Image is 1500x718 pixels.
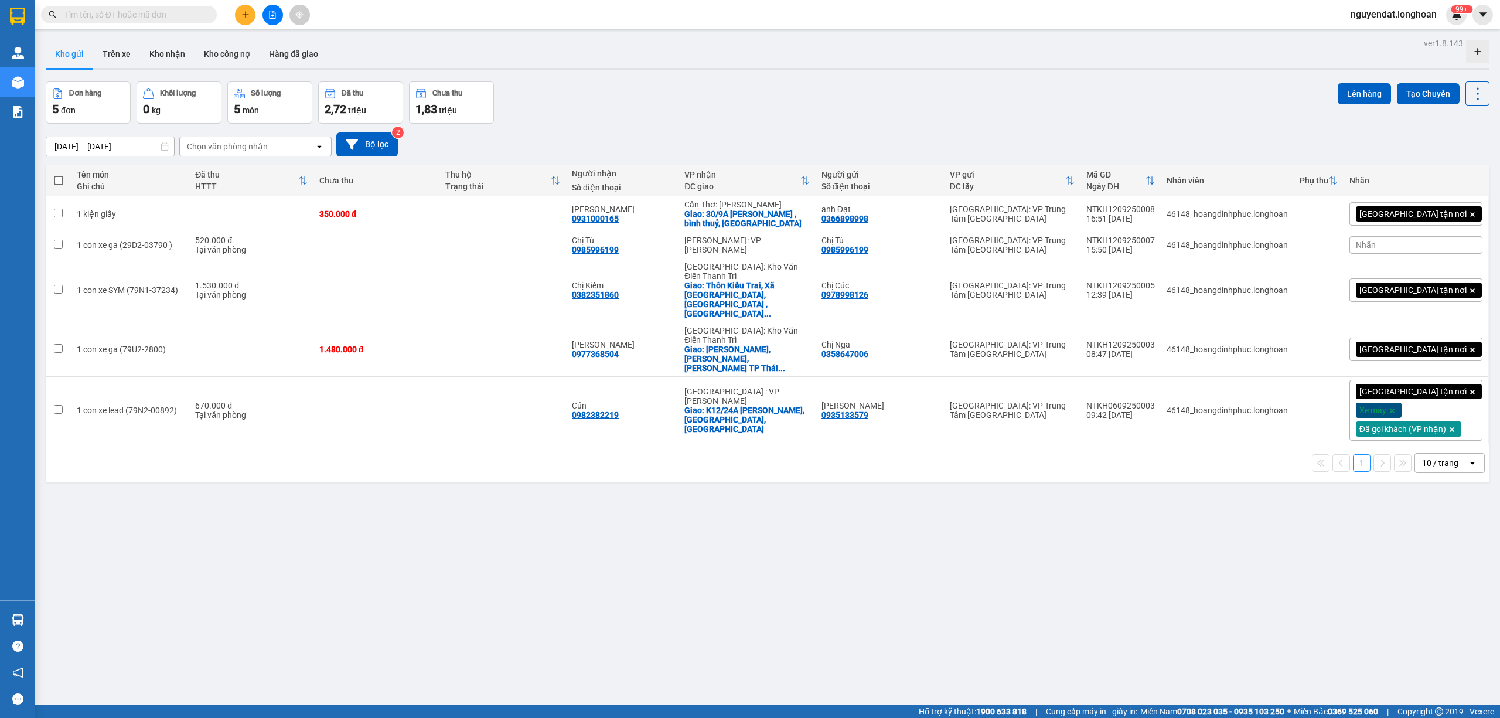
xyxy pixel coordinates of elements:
span: nguyendat.longhoan [1341,7,1446,22]
button: aim [289,5,310,25]
div: [GEOGRAPHIC_DATA]: VP Trung Tâm [GEOGRAPHIC_DATA] [950,236,1075,254]
div: 12:39 [DATE] [1086,290,1155,300]
div: 08:47 [DATE] [1086,349,1155,359]
div: 46148_hoangdinhphuc.longhoan [1167,406,1288,415]
div: VP nhận [684,170,800,179]
span: Nhãn [1356,240,1376,250]
span: 5 [52,102,59,116]
div: Giao: K12/24A Nguyễn Hữu Thọ, Hải Châu, Đà Nẵng [684,406,810,434]
strong: 1900 633 818 [976,707,1027,716]
div: Đã thu [195,170,298,179]
div: Chị Tú [821,236,938,245]
span: file-add [268,11,277,19]
div: NTKH1209250003 [1086,340,1155,349]
span: [GEOGRAPHIC_DATA] tận nơi [1359,386,1467,397]
button: caret-down [1472,5,1493,25]
button: Hàng đã giao [260,40,328,68]
span: search [49,11,57,19]
button: Trên xe [93,40,140,68]
div: NTKH1209250007 [1086,236,1155,245]
button: file-add [262,5,283,25]
span: ⚪️ [1287,709,1291,714]
div: NTKH1209250008 [1086,205,1155,214]
div: 0382351860 [572,290,619,300]
div: 1.480.000 đ [319,345,434,354]
div: [GEOGRAPHIC_DATA]: Kho Văn Điển Thanh Trì [684,326,810,345]
div: Tại văn phòng [195,410,307,420]
div: 46148_hoangdinhphuc.longhoan [1167,345,1288,354]
div: HTTT [195,182,298,191]
button: Đơn hàng5đơn [46,81,131,124]
span: caret-down [1478,9,1488,20]
div: 0985996199 [821,245,868,254]
div: Trạng thái [445,182,551,191]
div: Chị Nga [821,340,938,349]
span: 2,72 [325,102,346,116]
span: ... [764,309,771,318]
div: Số điện thoại [821,182,938,191]
div: Giao: Chung Cư Thành Công, Đ Lý Thái Tổ, P Quang Trung TP Thái Bình [684,345,810,373]
div: 0931000165 [572,214,619,223]
div: Số lượng [251,89,281,97]
span: Miền Nam [1140,705,1284,718]
div: 350.000 đ [319,209,434,219]
div: Giao: Thôn Kiều Trai, Xã Minh Tân, Huyên Hưng Hà , Tỉnh Thái Bình [684,281,810,318]
span: [GEOGRAPHIC_DATA] tận nơi [1359,344,1467,355]
div: Tại văn phòng [195,290,307,300]
span: plus [241,11,250,19]
div: Đơn hàng [69,89,101,97]
div: ĐC giao [684,182,800,191]
span: Đã gọi khách (VP nhận) [1359,424,1446,434]
div: anh Đạt [821,205,938,214]
div: 1 kiện giấy [77,209,183,219]
div: 0978998126 [821,290,868,300]
div: Người nhận [572,169,673,178]
button: Kho nhận [140,40,195,68]
span: triệu [439,106,457,115]
div: Chị Cúc [821,281,938,290]
div: Chị Kiểm [572,281,673,290]
button: Kho gửi [46,40,93,68]
div: [GEOGRAPHIC_DATA]: VP Trung Tâm [GEOGRAPHIC_DATA] [950,401,1075,420]
span: [GEOGRAPHIC_DATA] tận nơi [1359,285,1467,295]
button: Đã thu2,72 triệu [318,81,403,124]
th: Toggle SortBy [1294,165,1344,196]
div: 1 con xe lead (79N2-00892) [77,406,183,415]
span: notification [12,667,23,678]
span: [GEOGRAPHIC_DATA] tận nơi [1359,209,1467,219]
span: Cung cấp máy in - giấy in: [1046,705,1137,718]
img: warehouse-icon [12,47,24,59]
div: ĐC lấy [950,182,1065,191]
span: món [243,106,259,115]
div: Cần Thơ: [PERSON_NAME] [684,200,810,209]
div: NTKH1209250005 [1086,281,1155,290]
span: 1,83 [415,102,437,116]
span: message [12,693,23,705]
button: Bộ lọc [336,132,398,156]
div: Nhãn [1349,176,1482,185]
th: Toggle SortBy [679,165,816,196]
div: Tên món [77,170,183,179]
div: [PERSON_NAME]: VP [PERSON_NAME] [684,236,810,254]
span: 5 [234,102,240,116]
span: Miền Bắc [1294,705,1378,718]
th: Toggle SortBy [439,165,566,196]
div: Chưa thu [432,89,462,97]
div: [GEOGRAPHIC_DATA]: VP Trung Tâm [GEOGRAPHIC_DATA] [950,205,1075,223]
sup: 2 [392,127,404,138]
div: Chị Tú [572,236,673,245]
span: ... [778,363,785,373]
div: Đã thu [342,89,363,97]
div: 0935133579 [821,410,868,420]
div: Ngày ĐH [1086,182,1146,191]
span: Hỗ trợ kỹ thuật: [919,705,1027,718]
div: 0985996199 [572,245,619,254]
div: Chọn văn phòng nhận [187,141,268,152]
div: 670.000 đ [195,401,307,410]
div: VP gửi [950,170,1065,179]
div: Tại văn phòng [195,245,307,254]
svg: open [315,142,324,151]
div: 520.000 đ [195,236,307,245]
div: 1.530.000 đ [195,281,307,290]
img: warehouse-icon [12,76,24,89]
